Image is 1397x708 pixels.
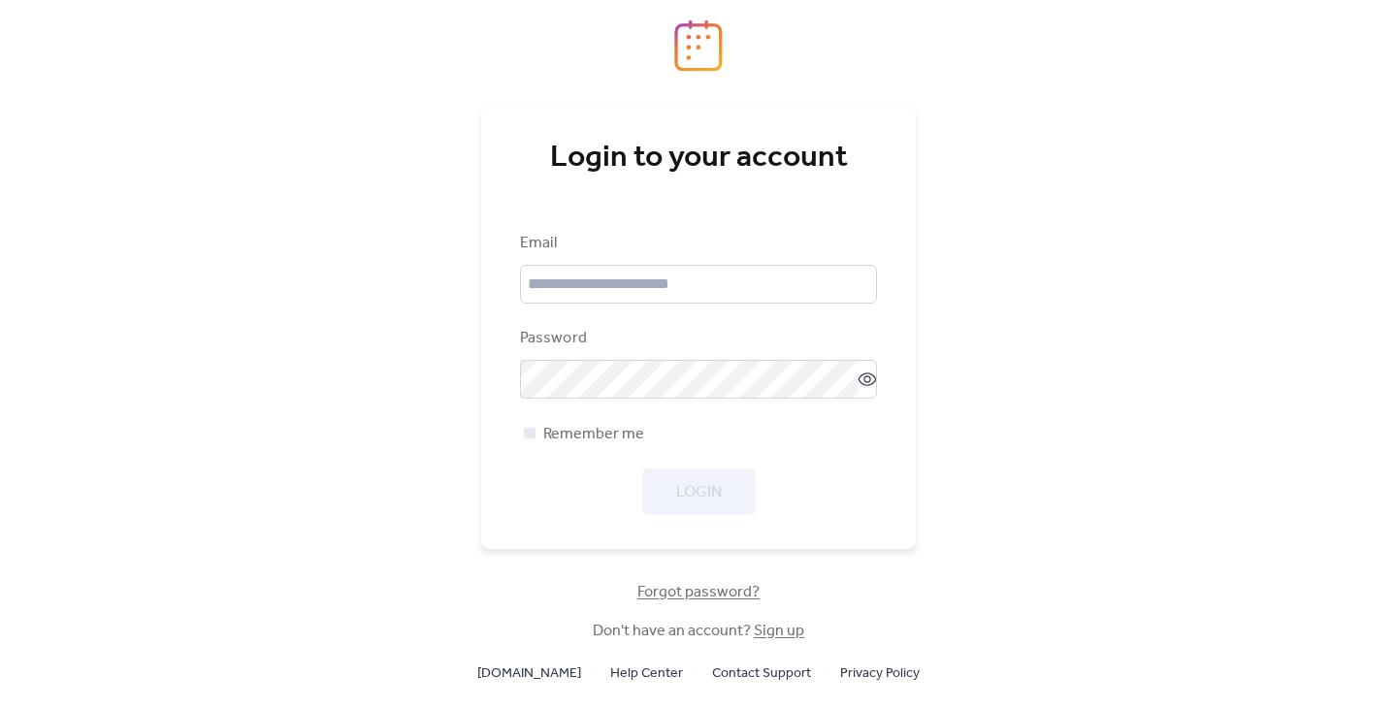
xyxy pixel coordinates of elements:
span: Don't have an account? [593,620,804,643]
a: Sign up [754,616,804,646]
a: [DOMAIN_NAME] [477,660,581,685]
a: Privacy Policy [840,660,920,685]
div: Password [520,327,873,350]
span: Forgot password? [637,581,760,604]
span: Contact Support [712,662,811,686]
span: [DOMAIN_NAME] [477,662,581,686]
span: Remember me [543,423,644,446]
a: Contact Support [712,660,811,685]
a: Forgot password? [637,587,760,597]
span: Help Center [610,662,683,686]
span: Privacy Policy [840,662,920,686]
div: Login to your account [520,139,877,177]
img: logo [674,19,723,72]
a: Help Center [610,660,683,685]
div: Email [520,232,873,255]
